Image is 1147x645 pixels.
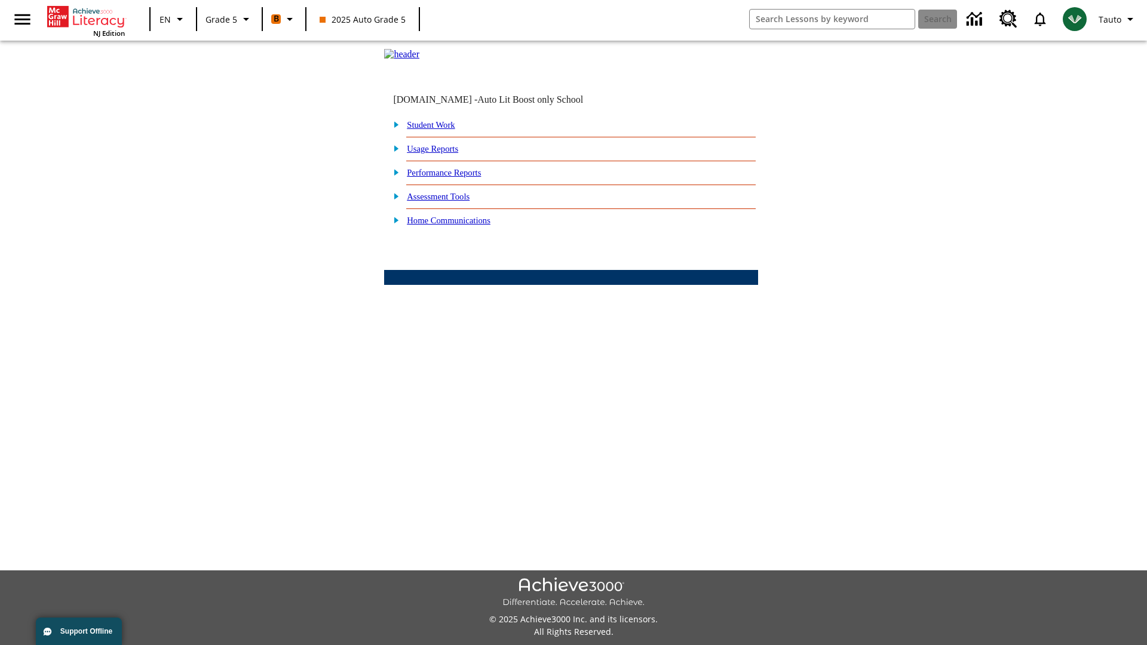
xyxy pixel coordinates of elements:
[387,191,400,201] img: plus.gif
[387,143,400,153] img: plus.gif
[407,120,455,130] a: Student Work
[992,3,1025,35] a: Resource Center, Will open in new tab
[274,11,279,26] span: B
[407,216,490,225] a: Home Communications
[60,627,112,635] span: Support Offline
[160,13,171,26] span: EN
[502,578,645,608] img: Achieve3000 Differentiate Accelerate Achieve
[93,29,125,38] span: NJ Edition
[47,4,125,38] div: Home
[1056,4,1094,35] button: Select a new avatar
[407,192,470,201] a: Assessment Tools
[1025,4,1056,35] a: Notifications
[1099,13,1121,26] span: Tauto
[407,168,481,177] a: Performance Reports
[320,13,406,26] span: 2025 Auto Grade 5
[384,49,419,60] img: header
[1094,8,1142,30] button: Profile/Settings
[477,94,583,105] nobr: Auto Lit Boost only School
[959,3,992,36] a: Data Center
[36,618,122,645] button: Support Offline
[201,8,258,30] button: Grade: Grade 5, Select a grade
[387,214,400,225] img: plus.gif
[266,8,302,30] button: Boost Class color is orange. Change class color
[750,10,915,29] input: search field
[5,2,40,37] button: Open side menu
[407,144,458,153] a: Usage Reports
[154,8,192,30] button: Language: EN, Select a language
[206,13,237,26] span: Grade 5
[393,94,613,105] td: [DOMAIN_NAME] -
[387,119,400,130] img: plus.gif
[1063,7,1087,31] img: avatar image
[387,167,400,177] img: plus.gif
